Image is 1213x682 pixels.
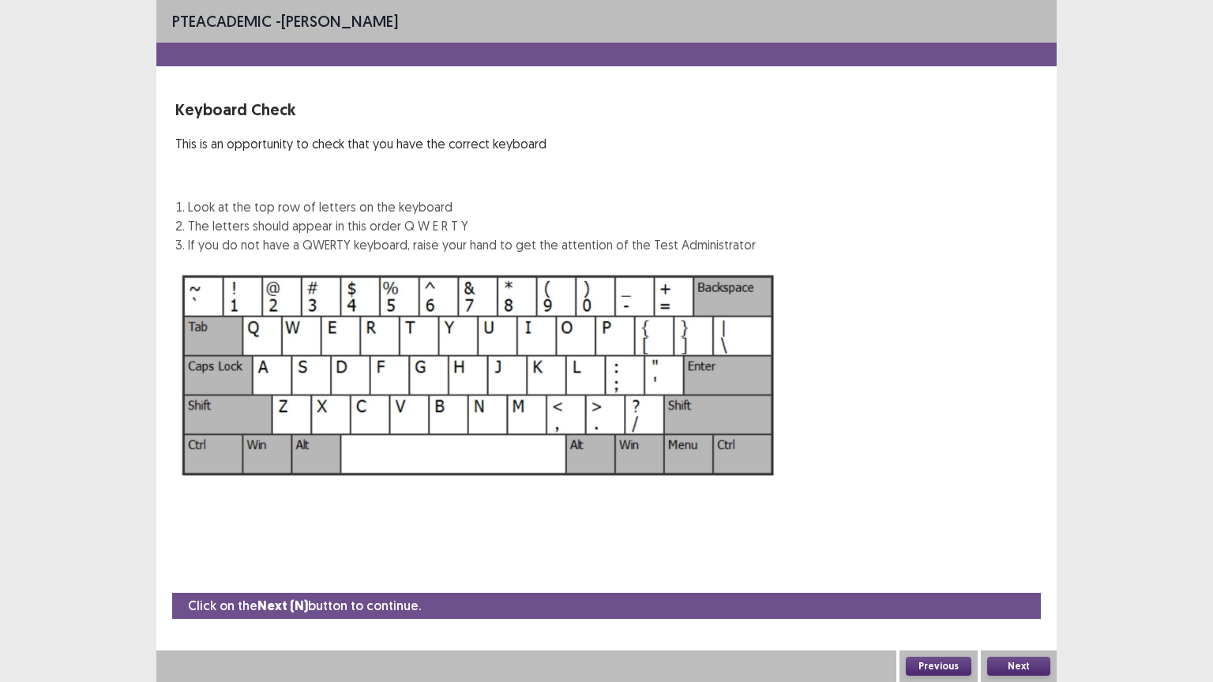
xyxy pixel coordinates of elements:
li: The letters should appear in this order Q W E R T Y [188,216,756,235]
button: Next [987,657,1050,676]
img: Keyboard Image [175,267,782,484]
li: Look at the top row of letters on the keyboard [188,197,756,216]
p: This is an opportunity to check that you have the correct keyboard [175,134,756,153]
li: If you do not have a QWERTY keyboard, raise your hand to get the attention of the Test Administrator [188,235,756,254]
p: - [PERSON_NAME] [172,9,398,33]
p: Keyboard Check [175,98,756,122]
p: Click on the button to continue. [188,596,421,616]
strong: Next (N) [257,598,308,614]
button: Previous [906,657,971,676]
span: PTE academic [172,11,272,31]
